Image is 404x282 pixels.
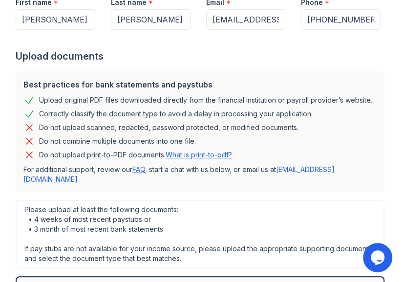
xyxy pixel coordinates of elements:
div: Please upload at least the following documents: • 4 weeks of most recent paystubs or • 3 month of... [16,200,384,268]
div: Correctly classify the document type to avoid a delay in processing your application. [39,108,313,120]
div: Upload documents [16,49,388,63]
a: FAQ [132,165,145,174]
a: What is print-to-pdf? [166,151,232,159]
div: Upload original PDF files downloaded directly from the financial institution or payroll provider’... [39,94,372,106]
p: Do not upload print-to-PDF documents. [39,150,232,160]
div: Do not upload scanned, redacted, password protected, or modified documents. [39,122,298,133]
div: Best practices for bank statements and paystubs [23,79,377,90]
a: [EMAIL_ADDRESS][DOMAIN_NAME] [23,165,335,183]
div: Do not combine multiple documents into one file. [39,135,196,147]
iframe: chat widget [363,243,394,272]
p: For additional support, review our , start a chat with us below, or email us at [23,165,377,184]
